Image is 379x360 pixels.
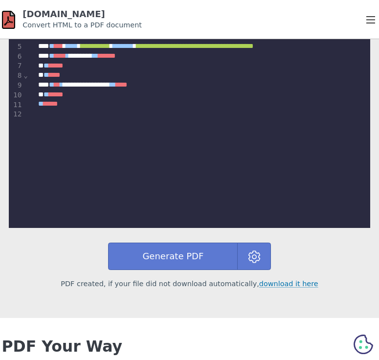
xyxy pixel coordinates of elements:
div: 9 [11,81,23,90]
a: [DOMAIN_NAME] [22,9,105,19]
p: PDF created, if your file did not download automatically, [9,279,370,290]
div: 12 [11,110,23,119]
svg: Cookie Preferences [354,335,373,354]
a: download it here [259,280,318,288]
img: html-pdf.net [2,9,16,31]
div: 10 [11,90,23,100]
small: Convert HTML to a PDF document [22,21,142,29]
h2: PDF Your Way [2,337,378,355]
div: 8 [11,71,23,81]
div: 11 [11,100,23,110]
span: Fold line [23,71,28,79]
button: Generate PDF [108,243,238,270]
div: 7 [11,61,23,71]
div: 5 [11,42,23,52]
div: 6 [11,52,23,62]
